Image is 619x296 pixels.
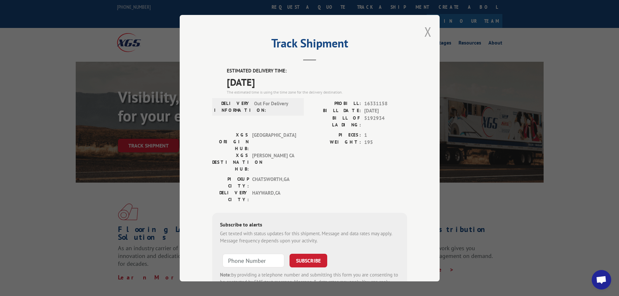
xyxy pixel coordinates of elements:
[252,189,296,203] span: HAYWARD , CA
[212,189,249,203] label: DELIVERY CITY:
[364,131,407,139] span: 1
[220,271,231,277] strong: Note:
[310,139,361,146] label: WEIGHT:
[227,89,407,95] div: The estimated time is using the time zone for the delivery destination.
[364,100,407,107] span: 16331158
[212,175,249,189] label: PICKUP CITY:
[310,100,361,107] label: PROBILL:
[592,270,611,290] div: Open chat
[227,74,407,89] span: [DATE]
[364,139,407,146] span: 195
[220,271,399,293] div: by providing a telephone number and submitting this form you are consenting to be contacted by SM...
[212,131,249,152] label: XGS ORIGIN HUB:
[212,152,249,172] label: XGS DESTINATION HUB:
[252,131,296,152] span: [GEOGRAPHIC_DATA]
[252,152,296,172] span: [PERSON_NAME] CA
[364,107,407,115] span: [DATE]
[290,253,327,267] button: SUBSCRIBE
[214,100,251,113] label: DELIVERY INFORMATION:
[310,114,361,128] label: BILL OF LADING:
[220,220,399,230] div: Subscribe to alerts
[223,253,284,267] input: Phone Number
[310,107,361,115] label: BILL DATE:
[227,67,407,75] label: ESTIMATED DELIVERY TIME:
[310,131,361,139] label: PIECES:
[254,100,298,113] span: Out For Delivery
[212,39,407,51] h2: Track Shipment
[364,114,407,128] span: 5192934
[220,230,399,244] div: Get texted with status updates for this shipment. Message and data rates may apply. Message frequ...
[424,23,432,40] button: Close modal
[252,175,296,189] span: CHATSWORTH , GA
